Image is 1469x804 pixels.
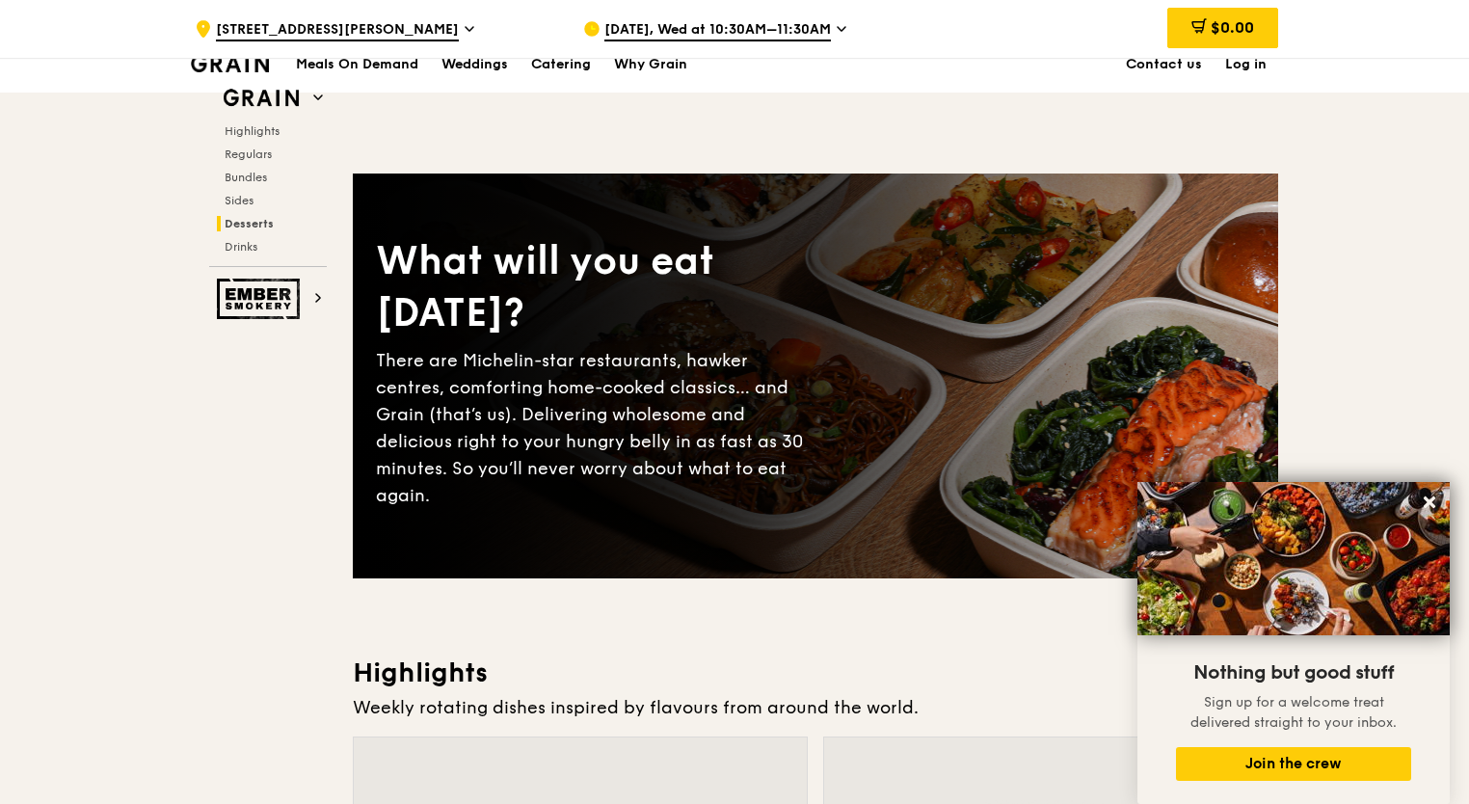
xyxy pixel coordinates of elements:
span: Highlights [225,124,280,138]
span: [STREET_ADDRESS][PERSON_NAME] [216,20,459,41]
h1: Meals On Demand [296,55,418,74]
div: Weddings [441,36,508,94]
span: Drinks [225,240,257,254]
span: Sign up for a welcome treat delivered straight to your inbox. [1190,694,1397,731]
a: Catering [520,36,602,94]
div: There are Michelin-star restaurants, hawker centres, comforting home-cooked classics… and Grain (... [376,347,815,509]
span: [DATE], Wed at 10:30AM–11:30AM [604,20,831,41]
div: What will you eat [DATE]? [376,235,815,339]
span: Bundles [225,171,267,184]
h3: Highlights [353,656,1278,690]
span: $0.00 [1211,18,1254,37]
button: Close [1414,487,1445,518]
img: DSC07876-Edit02-Large.jpeg [1137,482,1450,635]
div: Why Grain [614,36,687,94]
img: Grain web logo [217,81,306,116]
span: Sides [225,194,254,207]
img: Ember Smokery web logo [217,279,306,319]
div: Weekly rotating dishes inspired by flavours from around the world. [353,694,1278,721]
a: Weddings [430,36,520,94]
a: Contact us [1114,36,1214,94]
div: Catering [531,36,591,94]
a: Why Grain [602,36,699,94]
span: Nothing but good stuff [1193,661,1394,684]
span: Regulars [225,147,272,161]
span: Desserts [225,217,274,230]
button: Join the crew [1176,747,1411,781]
a: Log in [1214,36,1278,94]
